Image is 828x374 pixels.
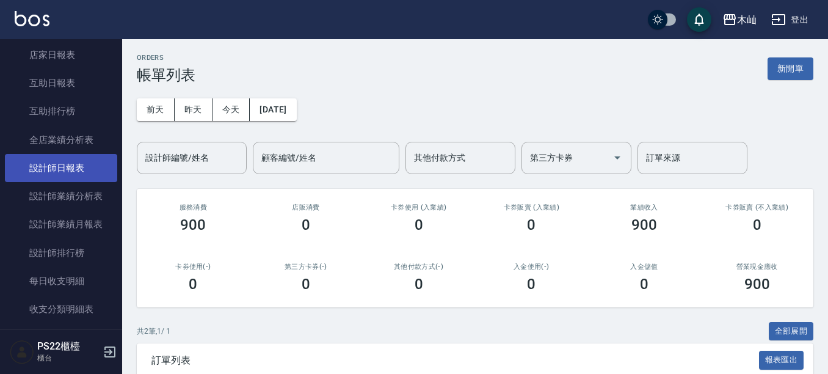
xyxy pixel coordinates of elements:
[264,204,348,211] h2: 店販消費
[608,148,627,167] button: Open
[137,54,195,62] h2: ORDERS
[527,216,536,233] h3: 0
[377,204,460,211] h2: 卡券使用 (入業績)
[603,263,686,271] h2: 入金儲值
[37,353,100,364] p: 櫃台
[5,69,117,97] a: 互助日報表
[759,351,804,370] button: 報表匯出
[37,340,100,353] h5: PS22櫃檯
[151,204,235,211] h3: 服務消費
[5,210,117,238] a: 設計師業績月報表
[250,98,296,121] button: [DATE]
[137,67,195,84] h3: 帳單列表
[5,328,117,360] button: 客戶管理
[15,11,49,26] img: Logo
[687,7,711,32] button: save
[744,276,770,293] h3: 900
[769,322,814,341] button: 全部展開
[180,216,206,233] h3: 900
[5,154,117,182] a: 設計師日報表
[415,276,423,293] h3: 0
[631,216,657,233] h3: 900
[490,263,573,271] h2: 入金使用(-)
[5,126,117,154] a: 全店業績分析表
[766,9,813,31] button: 登出
[753,216,761,233] h3: 0
[151,354,759,367] span: 訂單列表
[5,295,117,323] a: 收支分類明細表
[715,204,799,211] h2: 卡券販賣 (不入業績)
[377,263,460,271] h2: 其他付款方式(-)
[5,182,117,210] a: 設計師業績分析表
[302,216,310,233] h3: 0
[715,263,799,271] h2: 營業現金應收
[768,62,813,74] a: 新開單
[189,276,197,293] h3: 0
[10,340,34,364] img: Person
[490,204,573,211] h2: 卡券販賣 (入業績)
[5,97,117,125] a: 互助排行榜
[5,41,117,69] a: 店家日報表
[640,276,648,293] h3: 0
[137,326,170,337] p: 共 2 筆, 1 / 1
[5,239,117,267] a: 設計師排行榜
[175,98,212,121] button: 昨天
[5,267,117,295] a: 每日收支明細
[759,354,804,365] a: 報表匯出
[415,216,423,233] h3: 0
[603,204,686,211] h2: 業績收入
[264,263,348,271] h2: 第三方卡券(-)
[527,276,536,293] h3: 0
[137,98,175,121] button: 前天
[151,263,235,271] h2: 卡券使用(-)
[768,57,813,80] button: 新開單
[717,7,761,32] button: 木屾
[737,12,757,28] div: 木屾
[302,276,310,293] h3: 0
[212,98,250,121] button: 今天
